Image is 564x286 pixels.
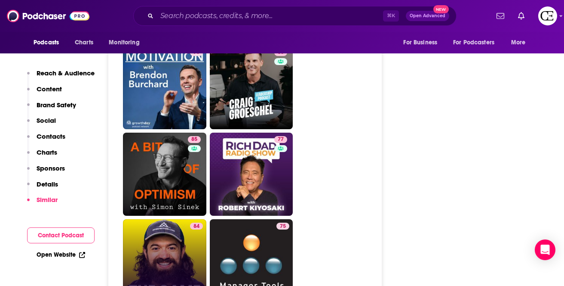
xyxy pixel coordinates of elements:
[27,148,57,164] button: Charts
[280,222,286,231] span: 75
[37,85,62,93] p: Content
[123,133,206,216] a: 85
[27,101,76,117] button: Brand Safety
[157,9,383,23] input: Search podcasts, credits, & more...
[69,34,98,51] a: Charts
[274,136,287,143] a: 77
[515,9,528,23] a: Show notifications dropdown
[190,223,203,230] a: 84
[410,14,445,18] span: Open Advanced
[27,164,65,180] button: Sponsors
[453,37,494,49] span: For Podcasters
[27,132,65,148] button: Contacts
[27,69,95,85] button: Reach & Audience
[37,69,95,77] p: Reach & Audience
[505,34,536,51] button: open menu
[123,46,206,129] a: 75
[37,101,76,109] p: Brand Safety
[193,222,199,231] span: 84
[37,148,57,156] p: Charts
[27,116,56,132] button: Social
[188,136,201,143] a: 85
[210,46,293,129] a: 80
[535,239,555,260] div: Open Intercom Messenger
[383,10,399,22] span: ⌘ K
[210,133,293,216] a: 77
[103,34,150,51] button: open menu
[397,34,448,51] button: open menu
[511,37,526,49] span: More
[274,49,287,56] a: 80
[133,6,457,26] div: Search podcasts, credits, & more...
[27,196,58,211] button: Similar
[538,6,557,25] img: User Profile
[276,223,289,230] a: 75
[7,8,89,24] img: Podchaser - Follow, Share and Rate Podcasts
[278,135,284,144] span: 77
[406,11,449,21] button: Open AdvancedNew
[37,180,58,188] p: Details
[27,227,95,243] button: Contact Podcast
[190,49,203,56] a: 75
[403,37,437,49] span: For Business
[27,85,62,101] button: Content
[493,9,508,23] a: Show notifications dropdown
[109,37,139,49] span: Monitoring
[27,180,58,196] button: Details
[37,132,65,140] p: Contacts
[34,37,59,49] span: Podcasts
[448,34,507,51] button: open menu
[37,251,85,258] a: Open Website
[75,37,93,49] span: Charts
[37,116,56,124] p: Social
[28,34,70,51] button: open menu
[37,196,58,204] p: Similar
[37,164,65,172] p: Sponsors
[191,135,197,144] span: 85
[538,6,557,25] button: Show profile menu
[538,6,557,25] span: Logged in as cozyearthaudio
[433,5,449,13] span: New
